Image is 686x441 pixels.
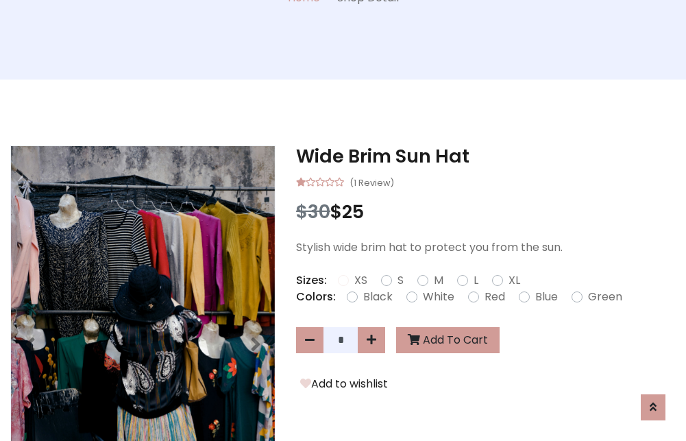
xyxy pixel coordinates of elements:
[588,289,622,305] label: Green
[397,272,404,289] label: S
[296,272,327,289] p: Sizes:
[350,174,394,190] small: (1 Review)
[363,289,393,305] label: Black
[296,289,336,305] p: Colors:
[296,145,676,167] h3: Wide Brim Sun Hat
[474,272,478,289] label: L
[535,289,558,305] label: Blue
[296,199,330,224] span: $30
[296,201,676,223] h3: $
[434,272,443,289] label: M
[296,239,676,256] p: Stylish wide brim hat to protect you from the sun.
[342,199,364,224] span: 25
[509,272,520,289] label: XL
[423,289,454,305] label: White
[485,289,505,305] label: Red
[354,272,367,289] label: XS
[296,375,392,393] button: Add to wishlist
[396,327,500,353] button: Add To Cart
